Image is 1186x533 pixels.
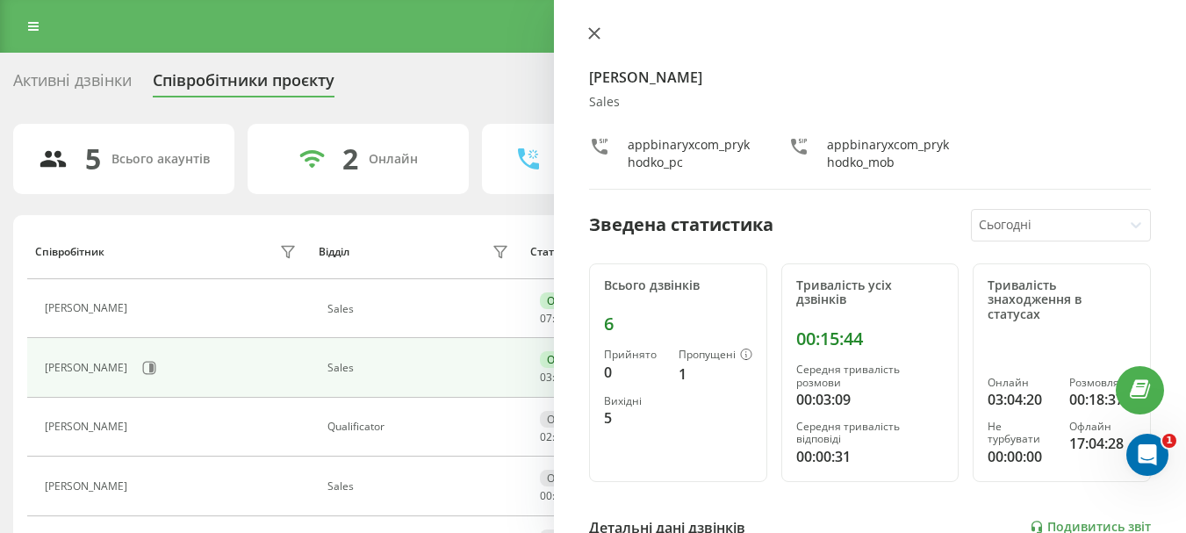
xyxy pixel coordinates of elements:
[319,246,349,258] div: Відділ
[540,292,595,309] div: Онлайн
[1162,434,1176,448] span: 1
[327,421,513,433] div: Qualificator
[153,71,334,98] div: Співробітники проєкту
[604,395,665,407] div: Вихідні
[540,371,582,384] div: : :
[679,364,752,385] div: 1
[111,152,210,167] div: Всього акаунтів
[540,431,582,443] div: : :
[589,95,1151,110] div: Sales
[604,349,665,361] div: Прийнято
[988,389,1054,410] div: 03:04:20
[628,136,753,171] div: appbinaryxcom_prykhodko_pc
[796,446,945,467] div: 00:00:31
[1069,433,1136,454] div: 17:04:28
[988,377,1054,389] div: Онлайн
[540,470,596,486] div: Офлайн
[679,349,752,363] div: Пропущені
[589,212,773,238] div: Зведена статистика
[530,246,564,258] div: Статус
[327,480,513,493] div: Sales
[45,480,132,493] div: [PERSON_NAME]
[988,278,1136,322] div: Тривалість знаходження в статусах
[1126,434,1168,476] iframe: Intercom live chat
[796,364,945,389] div: Середня тривалість розмови
[327,362,513,374] div: Sales
[540,411,596,428] div: Офлайн
[796,278,945,308] div: Тривалість усіх дзвінків
[589,67,1151,88] h4: [PERSON_NAME]
[604,362,665,383] div: 0
[604,278,752,293] div: Всього дзвінків
[540,311,552,326] span: 07
[827,136,952,171] div: appbinaryxcom_prykhodko_mob
[540,490,582,502] div: : :
[604,313,752,335] div: 6
[540,488,552,503] span: 00
[45,302,132,314] div: [PERSON_NAME]
[35,246,104,258] div: Співробітник
[540,370,552,385] span: 03
[327,303,513,315] div: Sales
[13,71,132,98] div: Активні дзвінки
[1069,421,1136,433] div: Офлайн
[988,446,1054,467] div: 00:00:00
[45,421,132,433] div: [PERSON_NAME]
[1069,389,1136,410] div: 00:18:37
[540,351,595,368] div: Онлайн
[796,389,945,410] div: 00:03:09
[45,362,132,374] div: [PERSON_NAME]
[796,328,945,349] div: 00:15:44
[540,429,552,444] span: 02
[540,313,582,325] div: : :
[342,142,358,176] div: 2
[796,421,945,446] div: Середня тривалість відповіді
[988,421,1054,446] div: Не турбувати
[85,142,101,176] div: 5
[369,152,418,167] div: Онлайн
[1069,377,1136,389] div: Розмовляє
[604,407,665,429] div: 5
